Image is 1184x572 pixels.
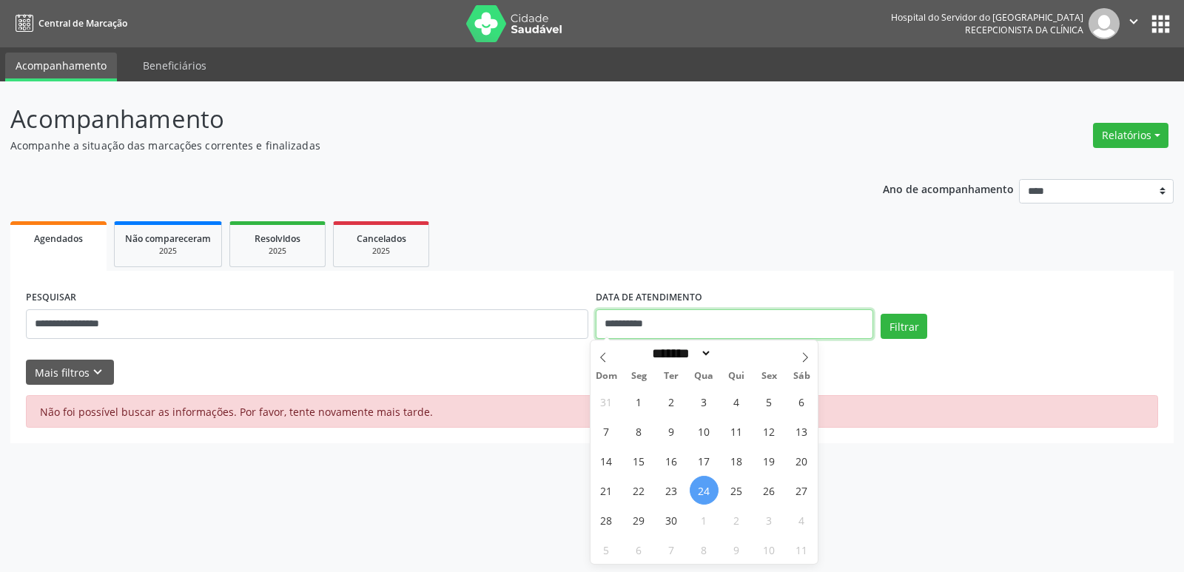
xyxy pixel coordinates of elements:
[722,476,751,505] span: Setembro 25, 2025
[622,371,655,381] span: Seg
[625,446,653,475] span: Setembro 15, 2025
[10,101,824,138] p: Acompanhamento
[720,371,753,381] span: Qui
[38,17,127,30] span: Central de Marcação
[10,138,824,153] p: Acompanhe a situação das marcações correntes e finalizadas
[657,505,686,534] span: Setembro 30, 2025
[1148,11,1174,37] button: apps
[90,364,106,380] i: keyboard_arrow_down
[891,11,1083,24] div: Hospital do Servidor do [GEOGRAPHIC_DATA]
[125,232,211,245] span: Não compareceram
[591,371,623,381] span: Dom
[690,387,719,416] span: Setembro 3, 2025
[344,246,418,257] div: 2025
[357,232,406,245] span: Cancelados
[592,417,621,445] span: Setembro 7, 2025
[1093,123,1168,148] button: Relatórios
[753,371,785,381] span: Sex
[240,246,314,257] div: 2025
[690,476,719,505] span: Setembro 24, 2025
[5,53,117,81] a: Acompanhamento
[125,246,211,257] div: 2025
[625,387,653,416] span: Setembro 1, 2025
[625,476,653,505] span: Setembro 22, 2025
[687,371,720,381] span: Qua
[657,417,686,445] span: Setembro 9, 2025
[26,360,114,386] button: Mais filtroskeyboard_arrow_down
[787,446,816,475] span: Setembro 20, 2025
[592,387,621,416] span: Agosto 31, 2025
[881,314,927,339] button: Filtrar
[755,535,784,564] span: Outubro 10, 2025
[787,476,816,505] span: Setembro 27, 2025
[596,286,702,309] label: DATA DE ATENDIMENTO
[647,346,713,361] select: Month
[965,24,1083,36] span: Recepcionista da clínica
[722,417,751,445] span: Setembro 11, 2025
[592,446,621,475] span: Setembro 14, 2025
[26,395,1158,428] div: Não foi possível buscar as informações. Por favor, tente novamente mais tarde.
[755,417,784,445] span: Setembro 12, 2025
[655,371,687,381] span: Ter
[722,535,751,564] span: Outubro 9, 2025
[712,346,761,361] input: Year
[755,446,784,475] span: Setembro 19, 2025
[10,11,127,36] a: Central de Marcação
[657,535,686,564] span: Outubro 7, 2025
[690,505,719,534] span: Outubro 1, 2025
[625,505,653,534] span: Setembro 29, 2025
[722,446,751,475] span: Setembro 18, 2025
[787,387,816,416] span: Setembro 6, 2025
[755,505,784,534] span: Outubro 3, 2025
[785,371,818,381] span: Sáb
[787,417,816,445] span: Setembro 13, 2025
[34,232,83,245] span: Agendados
[787,535,816,564] span: Outubro 11, 2025
[592,505,621,534] span: Setembro 28, 2025
[690,446,719,475] span: Setembro 17, 2025
[755,476,784,505] span: Setembro 26, 2025
[592,535,621,564] span: Outubro 5, 2025
[132,53,217,78] a: Beneficiários
[1120,8,1148,39] button: 
[625,417,653,445] span: Setembro 8, 2025
[1126,13,1142,30] i: 
[690,535,719,564] span: Outubro 8, 2025
[755,387,784,416] span: Setembro 5, 2025
[657,387,686,416] span: Setembro 2, 2025
[26,286,76,309] label: PESQUISAR
[722,505,751,534] span: Outubro 2, 2025
[657,476,686,505] span: Setembro 23, 2025
[883,179,1014,198] p: Ano de acompanhamento
[255,232,300,245] span: Resolvidos
[722,387,751,416] span: Setembro 4, 2025
[1089,8,1120,39] img: img
[625,535,653,564] span: Outubro 6, 2025
[657,446,686,475] span: Setembro 16, 2025
[787,505,816,534] span: Outubro 4, 2025
[690,417,719,445] span: Setembro 10, 2025
[592,476,621,505] span: Setembro 21, 2025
